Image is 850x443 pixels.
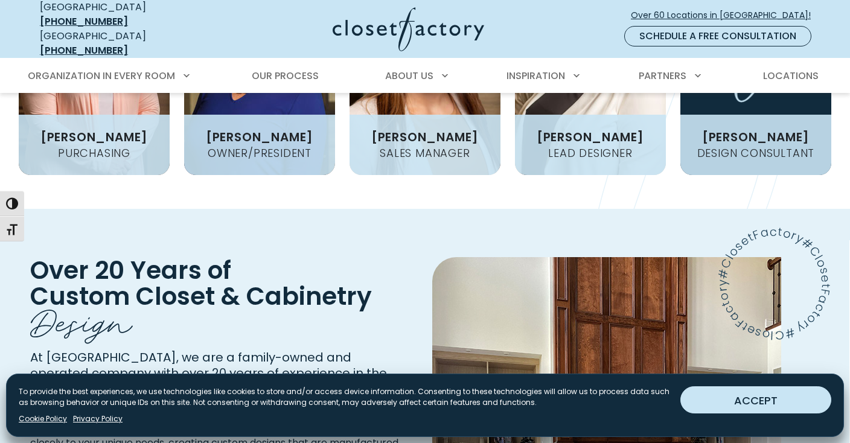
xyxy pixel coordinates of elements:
[40,14,128,28] a: [PHONE_NUMBER]
[639,69,686,83] span: Partners
[333,7,484,51] img: Closet Factory Logo
[30,253,231,288] span: Over 20 Years of
[40,43,128,57] a: [PHONE_NUMBER]
[30,279,372,314] span: Custom Closet & Cabinetry
[73,413,123,424] a: Privacy Policy
[763,69,819,83] span: Locations
[28,69,175,83] span: Organization in Every Room
[203,148,316,159] h4: Owner/President
[692,148,820,159] h4: Design Consultant
[532,131,649,143] h3: [PERSON_NAME]
[630,5,821,26] a: Over 60 Locations in [GEOGRAPHIC_DATA]!
[19,386,671,408] p: To provide the best experiences, we use technologies like cookies to store and/or access device i...
[624,26,811,46] a: Schedule a Free Consultation
[506,69,565,83] span: Inspiration
[366,131,484,143] h3: [PERSON_NAME]
[631,9,820,22] span: Over 60 Locations in [GEOGRAPHIC_DATA]!
[252,69,319,83] span: Our Process
[543,148,637,159] h4: Lead Designer
[680,386,831,413] button: ACCEPT
[30,293,133,345] span: Design
[36,131,153,143] h3: [PERSON_NAME]
[201,131,318,143] h3: [PERSON_NAME]
[30,349,387,397] span: At [GEOGRAPHIC_DATA], we are a family-owned and operated company with over 20 years of experience...
[40,29,215,58] div: [GEOGRAPHIC_DATA]
[53,148,135,159] h4: Purchasing
[385,69,433,83] span: About Us
[19,59,831,93] nav: Primary Menu
[375,148,475,159] h4: Sales Manager
[19,413,67,424] a: Cookie Policy
[697,131,814,143] h3: [PERSON_NAME]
